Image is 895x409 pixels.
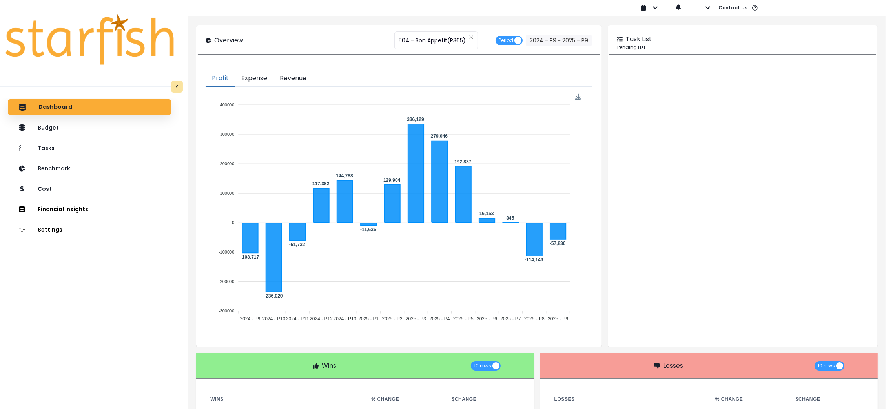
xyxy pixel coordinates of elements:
p: Benchmark [38,165,70,172]
tspan: 300000 [220,132,235,137]
img: Download Profit [575,94,582,100]
span: 10 rows [818,361,835,371]
svg: close [469,35,474,40]
button: Dashboard [8,99,171,115]
p: Losses [663,361,683,371]
button: 2024 - P9 ~ 2025 - P9 [526,35,592,46]
tspan: 2025 - P6 [477,316,497,322]
tspan: 2025 - P3 [406,316,426,322]
p: Cost [38,186,52,192]
p: Dashboard [38,104,72,111]
div: Menu [575,94,582,100]
tspan: 2025 - P8 [524,316,545,322]
th: $ Change [446,394,526,404]
p: Budget [38,124,59,131]
tspan: -300000 [219,309,234,313]
tspan: 200000 [220,161,235,166]
tspan: -100000 [219,250,234,254]
button: Revenue [273,70,313,87]
button: Profit [206,70,235,87]
tspan: 2024 - P13 [334,316,357,322]
button: Settings [8,222,171,237]
button: Cost [8,181,171,197]
tspan: 2025 - P7 [501,316,521,322]
p: Pending List [617,44,868,51]
tspan: -200000 [219,279,234,284]
th: % Change [365,394,445,404]
tspan: 400000 [220,102,235,107]
tspan: 2025 - P1 [359,316,379,322]
th: Wins [204,394,365,404]
tspan: 2024 - P11 [286,316,309,322]
tspan: 2024 - P12 [310,316,333,322]
span: Period [499,36,513,45]
p: Tasks [38,145,55,152]
button: Tasks [8,140,171,156]
tspan: 2024 - P10 [262,316,286,322]
th: % Change [709,394,789,404]
button: Benchmark [8,161,171,176]
th: Losses [548,394,709,404]
button: Budget [8,120,171,135]
tspan: 2025 - P4 [430,316,450,322]
p: Wins [322,361,336,371]
tspan: 2024 - P9 [240,316,261,322]
button: Financial Insights [8,201,171,217]
p: Task List [626,35,652,44]
th: $ Change [789,394,870,404]
tspan: 0 [232,220,234,225]
span: 10 rows [474,361,491,371]
tspan: 2025 - P9 [548,316,568,322]
tspan: 2025 - P2 [382,316,403,322]
button: Clear [469,33,474,41]
tspan: 2025 - P5 [453,316,474,322]
span: 504 - Bon Appetit(R365) [399,32,466,49]
p: Overview [214,36,243,45]
tspan: 100000 [220,191,235,195]
button: Expense [235,70,273,87]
